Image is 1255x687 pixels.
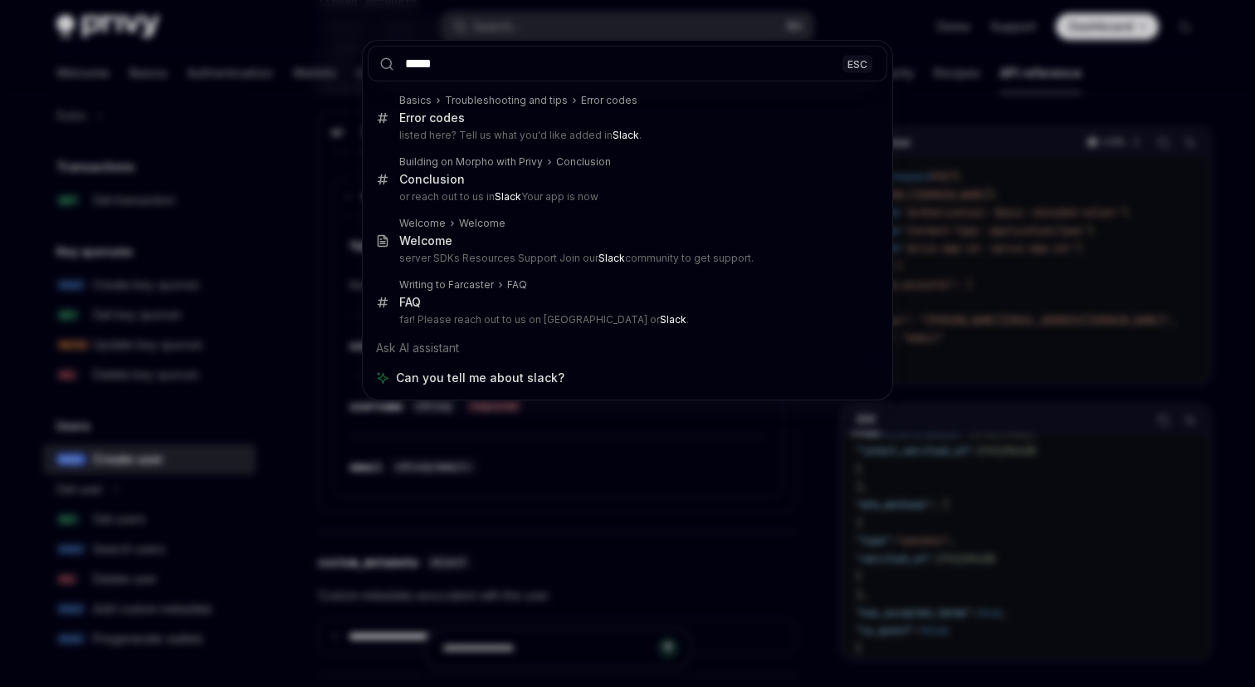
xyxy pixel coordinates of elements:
[399,233,452,248] div: Welcome
[613,129,639,141] b: Slack
[399,190,852,204] p: or reach out to us in Your app is now
[507,278,527,292] div: FAQ
[399,217,446,230] div: Welcome
[399,155,543,169] div: Building on Morpho with Privy
[399,313,852,326] p: far! Please reach out to us on [GEOGRAPHIC_DATA] or .
[399,172,465,187] div: Conclusion
[581,94,637,107] div: Error codes
[459,217,505,230] div: Welcome
[399,110,465,125] div: Error codes
[598,252,625,264] b: Slack
[842,55,872,72] div: ESC
[399,129,852,142] p: listed here? Tell us what you'd like added in .
[495,190,521,203] b: Slack
[660,313,686,326] b: Slack
[556,155,611,169] div: Conclusion
[445,94,568,107] div: Troubleshooting and tips
[399,94,432,107] div: Basics
[368,333,887,363] div: Ask AI assistant
[396,370,564,386] span: Can you tell me about slack?
[399,252,852,265] p: server SDKs Resources Support Join our community to get support.
[399,295,421,310] div: FAQ
[399,278,494,292] div: Writing to Farcaster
